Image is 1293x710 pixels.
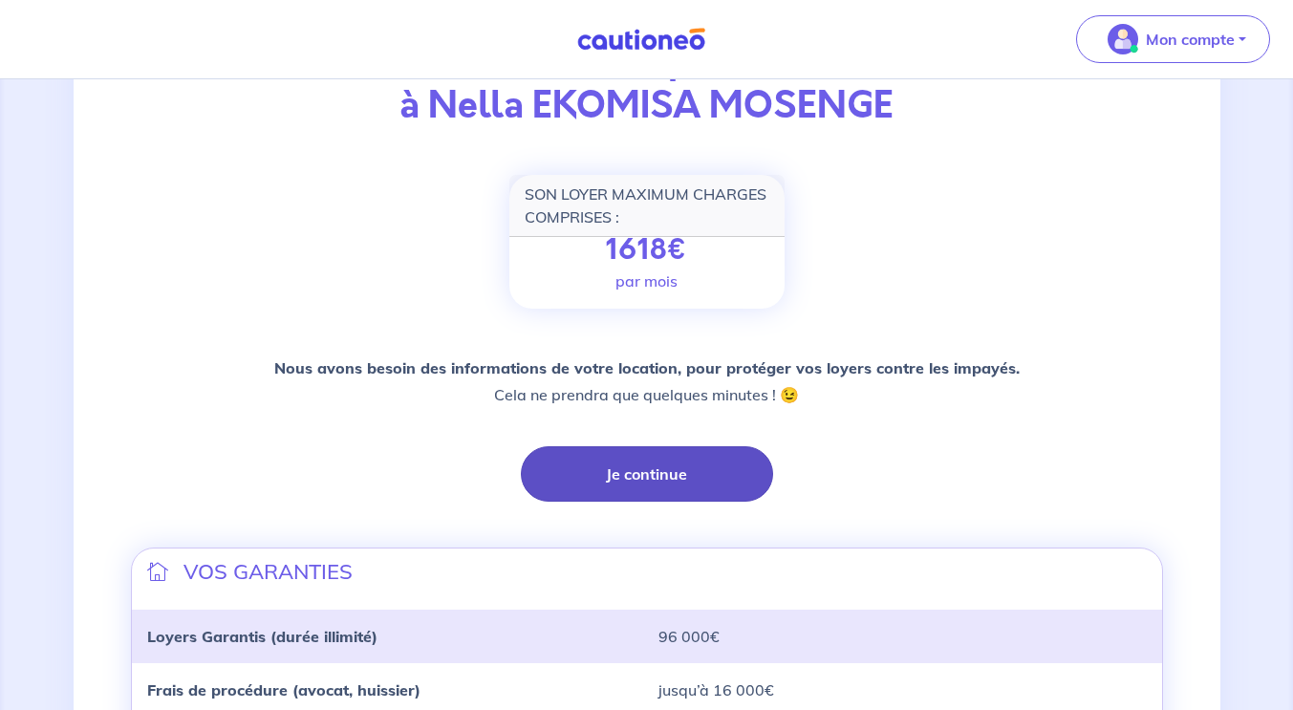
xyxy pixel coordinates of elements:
p: par mois [615,269,678,292]
strong: Frais de procédure (avocat, huissier) [147,680,420,699]
img: Cautioneo [570,28,713,52]
button: illu_account_valid_menu.svgMon compte [1076,15,1270,63]
div: SON LOYER MAXIMUM CHARGES COMPRISES : [509,175,785,237]
p: jusqu’à 16 000€ [658,678,1147,701]
p: Vous avez accepté de louer à Nella EKOMISA MOSENGE [131,37,1163,129]
button: Je continue [521,446,773,502]
p: VOS GARANTIES [183,556,353,587]
strong: Nous avons besoin des informations de votre location, pour protéger vos loyers contre les impayés. [274,358,1020,377]
span: € [667,228,687,270]
img: illu_account_valid_menu.svg [1108,24,1138,54]
p: Cela ne prendra que quelques minutes ! 😉 [274,355,1020,408]
strong: Loyers Garantis (durée illimité) [147,627,377,646]
p: 96 000€ [658,625,1147,648]
p: 1618 [606,233,688,268]
p: Mon compte [1146,28,1235,51]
